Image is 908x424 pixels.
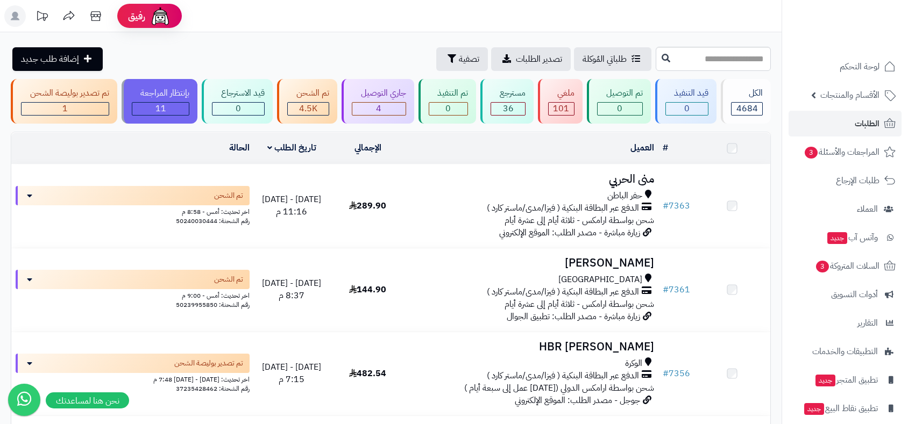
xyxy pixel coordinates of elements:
span: [DATE] - [DATE] 7:15 م [262,361,321,386]
span: رفيق [128,10,145,23]
span: رقم الشحنة: 37235428462 [176,384,250,393]
span: 482.54 [349,367,386,380]
a: # [663,141,668,154]
a: تم تصدير بوليصة الشحن 1 [9,79,119,124]
span: # [663,199,669,212]
div: تم التوصيل [597,87,643,99]
span: التطبيقات والخدمات [812,344,878,359]
h3: HBR [PERSON_NAME] [410,341,654,353]
span: 4.5K [299,102,317,115]
div: تم تصدير بوليصة الشحن [21,87,109,99]
span: تطبيق نقاط البيع [803,401,878,416]
a: #7356 [663,367,690,380]
div: اخر تحديث: أمس - 9:00 م [16,289,250,300]
span: # [663,367,669,380]
a: العميل [630,141,654,154]
div: 36 [491,103,525,115]
a: الطلبات [789,111,902,136]
div: تم التنفيذ [429,87,469,99]
a: وآتس آبجديد [789,225,902,250]
div: اخر تحديث: [DATE] - [DATE] 7:48 م [16,373,250,384]
a: تم الشحن 4.5K [275,79,339,124]
a: تم التنفيذ 0 [416,79,479,124]
span: تم تصدير بوليصة الشحن [174,358,243,369]
div: 0 [666,103,708,115]
a: الكل4684 [719,79,773,124]
a: مسترجع 36 [478,79,536,124]
a: الإجمالي [354,141,381,154]
a: طلبات الإرجاع [789,168,902,193]
div: 4530 [288,103,329,115]
span: 0 [684,102,690,115]
span: زيارة مباشرة - مصدر الطلب: الموقع الإلكتروني [499,226,640,239]
div: بإنتظار المراجعة [132,87,190,99]
div: قيد التنفيذ [665,87,709,99]
div: 101 [549,103,574,115]
span: الدفع عبر البطاقة البنكية ( فيزا/مدى/ماستر كارد ) [487,286,639,298]
span: [GEOGRAPHIC_DATA] [558,274,642,286]
span: 144.90 [349,283,386,296]
span: الطلبات [855,116,879,131]
span: رقم الشحنة: 50239955850 [176,300,250,310]
span: العملاء [857,202,878,217]
span: 1 [62,102,68,115]
a: السلات المتروكة3 [789,253,902,279]
div: الكل [731,87,763,99]
span: 11 [155,102,166,115]
a: #7361 [663,283,690,296]
span: 101 [553,102,569,115]
a: التقارير [789,310,902,336]
a: قيد التنفيذ 0 [653,79,719,124]
span: 36 [503,102,514,115]
a: جاري التوصيل 4 [339,79,416,124]
span: تصفية [459,53,479,66]
span: جديد [804,403,824,415]
span: إضافة طلب جديد [21,53,79,66]
h3: منى الحربي [410,173,654,185]
span: الدفع عبر البطاقة البنكية ( فيزا/مدى/ماستر كارد ) [487,202,639,214]
span: 0 [236,102,241,115]
a: أدوات التسويق [789,282,902,307]
span: السلات المتروكة [815,258,879,274]
img: logo-2.png [835,30,898,53]
span: 0 [445,102,451,115]
span: شحن بواسطة ارامكس الدولي ([DATE] عمل إلى سبعة أيام ) [464,382,654,394]
a: إضافة طلب جديد [12,47,103,71]
div: 4 [352,103,406,115]
span: رقم الشحنة: 50240030444 [176,216,250,226]
span: شحن بواسطة ارامكس - ثلاثة أيام إلى عشرة أيام [505,298,654,311]
span: 3 [816,261,829,272]
span: 4684 [736,102,758,115]
a: الحالة [229,141,250,154]
span: طلباتي المُوكلة [583,53,627,66]
span: تصدير الطلبات [516,53,562,66]
div: جاري التوصيل [352,87,406,99]
a: بإنتظار المراجعة 11 [119,79,200,124]
span: شحن بواسطة ارامكس - ثلاثة أيام إلى عشرة أيام [505,214,654,227]
a: تم التوصيل 0 [585,79,653,124]
div: قيد الاسترجاع [212,87,265,99]
a: طلباتي المُوكلة [574,47,651,71]
a: تطبيق المتجرجديد [789,367,902,393]
span: جديد [815,375,835,386]
span: التقارير [857,315,878,330]
img: ai-face.png [150,5,171,27]
a: قيد الاسترجاع 0 [200,79,275,124]
h3: [PERSON_NAME] [410,257,654,269]
a: المراجعات والأسئلة3 [789,139,902,165]
div: 0 [598,103,642,115]
div: اخر تحديث: أمس - 8:58 م [16,205,250,217]
div: 1 [22,103,109,115]
a: تاريخ الطلب [267,141,316,154]
span: 289.90 [349,199,386,212]
span: حفر الباطن [607,190,642,202]
span: المراجعات والأسئلة [804,145,879,160]
span: 4 [376,102,381,115]
div: تم الشحن [287,87,329,99]
a: تطبيق نقاط البيعجديد [789,396,902,421]
span: طلبات الإرجاع [836,173,879,188]
a: التطبيقات والخدمات [789,339,902,364]
a: لوحة التحكم [789,54,902,80]
span: أدوات التسويق [831,287,878,302]
div: ملغي [548,87,574,99]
